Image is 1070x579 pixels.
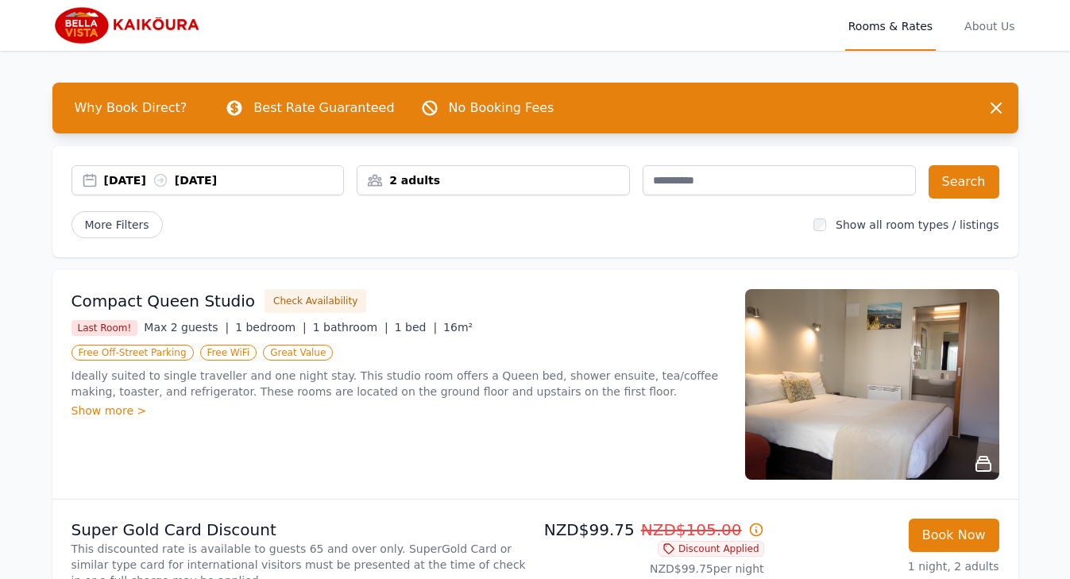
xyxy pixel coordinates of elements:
[265,289,366,313] button: Check Availability
[263,345,333,361] span: Great Value
[641,520,742,539] span: NZD$105.00
[52,6,205,44] img: Bella Vista Kaikoura
[71,290,256,312] h3: Compact Queen Studio
[777,558,999,574] p: 1 night, 2 adults
[313,321,388,334] span: 1 bathroom |
[542,561,764,577] p: NZD$99.75 per night
[542,519,764,541] p: NZD$99.75
[443,321,473,334] span: 16m²
[71,519,529,541] p: Super Gold Card Discount
[929,165,999,199] button: Search
[62,92,200,124] span: Why Book Direct?
[71,403,726,419] div: Show more >
[395,321,437,334] span: 1 bed |
[449,98,554,118] p: No Booking Fees
[71,368,726,400] p: Ideally suited to single traveller and one night stay. This studio room offers a Queen bed, showe...
[836,218,999,231] label: Show all room types / listings
[253,98,394,118] p: Best Rate Guaranteed
[71,345,194,361] span: Free Off-Street Parking
[104,172,344,188] div: [DATE] [DATE]
[658,541,764,557] span: Discount Applied
[909,519,999,552] button: Book Now
[144,321,229,334] span: Max 2 guests |
[71,211,163,238] span: More Filters
[357,172,629,188] div: 2 adults
[200,345,257,361] span: Free WiFi
[71,320,138,336] span: Last Room!
[235,321,307,334] span: 1 bedroom |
